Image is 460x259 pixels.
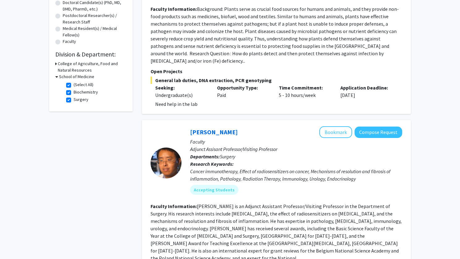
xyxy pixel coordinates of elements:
button: Add Yujiang Fang to Bookmarks [319,126,352,138]
label: (Select All) [74,81,93,88]
p: Adjunct Assisant Professor/Visiting Professor [190,145,402,153]
b: Research Keywords: [190,161,234,167]
h2: Division & Department: [55,51,126,58]
label: Medical Resident(s) / Medical Fellow(s) [63,25,126,38]
p: Seeking: [155,84,208,91]
label: Faculty [63,38,76,45]
fg-read-more: Background: Plants serve as crucial food sources for humans and animals, and they provide non-foo... [151,6,399,64]
span: General lab duties, DNA extraction, PCR genotyping [151,77,402,84]
div: Undergraduate(s) [155,91,208,99]
p: Open Projects [151,68,402,75]
label: Postdoctoral Researcher(s) / Research Staff [63,12,126,25]
a: [PERSON_NAME] [190,128,238,136]
iframe: Chat [5,231,26,254]
div: Cancer immunotherapy, Effect of radiosensitizers on cancer, Mechanisms of resolution and fibrosis... [190,168,402,182]
p: Time Commitment: [279,84,331,91]
button: Compose Request to Yujiang Fang [355,127,402,138]
div: [DATE] [336,84,398,99]
label: Biochemistry [74,89,98,95]
h3: School of Medicine [59,73,94,80]
div: Paid [212,84,274,99]
mat-chip: Accepting Students [190,185,238,195]
span: Surgery [220,153,235,160]
div: 5 - 10 hours/week [274,84,336,99]
p: Application Deadline: [340,84,393,91]
p: Opportunity Type: [217,84,270,91]
p: Need help in the lab [155,100,402,108]
b: Faculty Information: [151,203,197,209]
b: Faculty Information: [151,6,197,12]
p: Faculty [190,138,402,145]
h3: College of Agriculture, Food and Natural Resources [58,61,126,73]
label: Surgery [74,96,88,103]
b: Departments: [190,153,220,160]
